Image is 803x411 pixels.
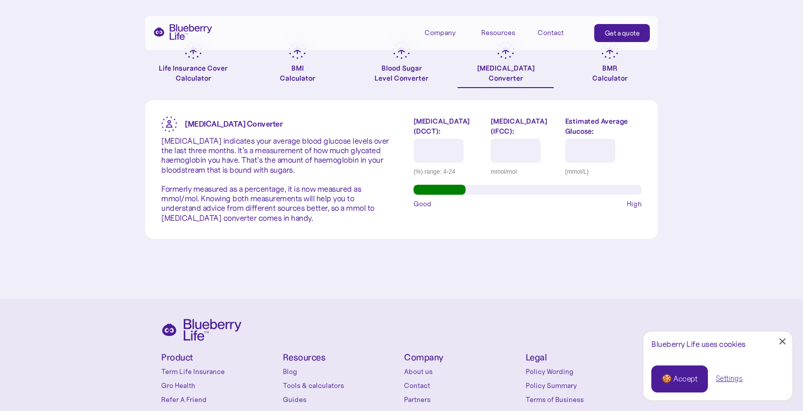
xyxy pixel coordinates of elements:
[145,41,241,88] a: Life Insurance Cover Calculator
[477,63,535,83] div: [MEDICAL_DATA] Converter
[481,29,515,37] div: Resources
[526,366,642,376] a: Policy Wording
[161,353,278,362] h4: Product
[594,24,650,42] a: Get a quote
[565,116,642,136] label: Estimated Average Glucose:
[353,41,450,88] a: Blood SugarLevel Converter
[526,380,642,390] a: Policy Summary
[425,29,456,37] div: Company
[414,116,483,136] label: [MEDICAL_DATA] (DCCT):
[280,63,315,83] div: BMI Calculator
[414,167,483,177] div: (%) range: 4-24
[404,353,521,362] h4: Company
[249,41,345,88] a: BMICalculator
[491,116,557,136] label: [MEDICAL_DATA] (IFCC):
[161,366,278,376] a: Term Life Insurance
[283,366,399,376] a: Blog
[161,380,278,390] a: Gro Health
[404,366,521,376] a: About us
[283,380,399,390] a: Tools & calculators
[425,24,470,41] div: Company
[538,29,564,37] div: Contact
[772,331,792,351] a: Close Cookie Popup
[161,394,278,404] a: Refer A Friend
[458,41,554,88] a: [MEDICAL_DATA]Converter
[153,24,212,40] a: home
[565,167,642,177] div: (mmol/L)
[662,373,697,384] div: 🍪 Accept
[651,365,708,392] a: 🍪 Accept
[283,394,399,404] a: Guides
[526,353,642,362] h4: Legal
[404,380,521,390] a: Contact
[374,63,429,83] div: Blood Sugar Level Converter
[562,41,658,88] a: BMRCalculator
[185,119,282,129] strong: [MEDICAL_DATA] Converter
[283,353,399,362] h4: Resources
[526,394,642,404] a: Terms of Business
[627,199,642,209] span: High
[481,24,526,41] div: Resources
[538,24,583,41] a: Contact
[404,394,521,404] a: Partners
[605,28,640,38] div: Get a quote
[161,136,389,223] p: [MEDICAL_DATA] indicates your average blood glucose levels over the last three months. It’s a mea...
[592,63,628,83] div: BMR Calculator
[414,199,432,209] span: Good
[145,63,241,83] div: Life Insurance Cover Calculator
[491,167,557,177] div: mmol/mol
[651,339,784,349] div: Blueberry Life uses cookies
[716,373,742,384] a: Settings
